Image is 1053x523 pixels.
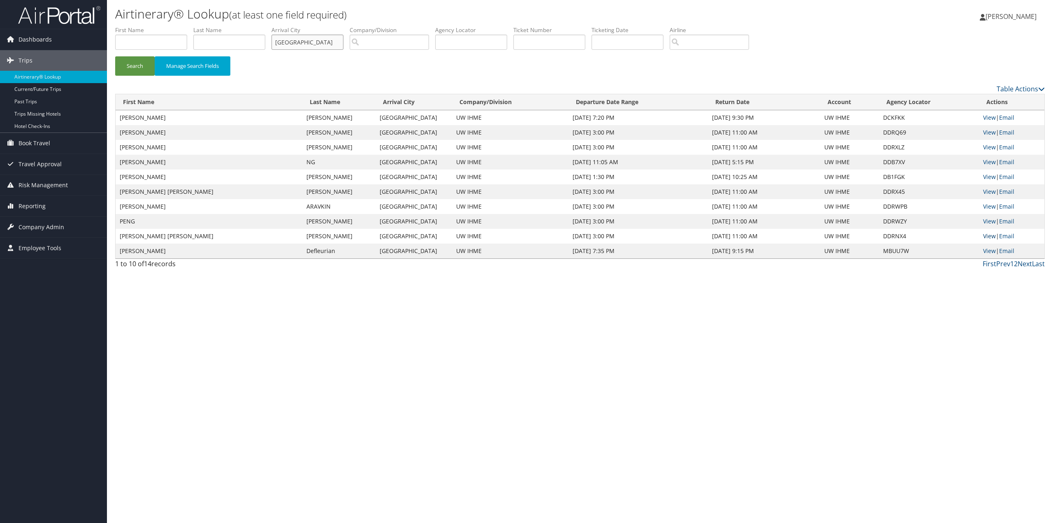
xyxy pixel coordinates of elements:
a: View [983,128,996,136]
a: First [983,259,996,268]
a: Email [999,128,1014,136]
td: [PERSON_NAME] [302,110,376,125]
td: [PERSON_NAME] [PERSON_NAME] [116,229,302,244]
td: [GEOGRAPHIC_DATA] [376,170,452,184]
td: [DATE] 3:00 PM [568,184,708,199]
a: Email [999,247,1014,255]
td: UW IHME [820,125,879,140]
td: MBUU7W [879,244,979,258]
td: UW IHME [452,125,568,140]
span: Book Travel [19,133,50,153]
td: UW IHME [820,170,879,184]
label: First Name [115,26,193,34]
small: (at least one field required) [229,8,347,21]
td: DDRX45 [879,184,979,199]
label: Company/Division [350,26,435,34]
td: UW IHME [820,199,879,214]
th: Account: activate to sort column ascending [820,94,879,110]
td: [PERSON_NAME] [PERSON_NAME] [116,184,302,199]
td: [PERSON_NAME] [116,170,302,184]
a: Last [1032,259,1045,268]
th: Agency Locator: activate to sort column ascending [879,94,979,110]
td: | [979,170,1045,184]
a: View [983,143,996,151]
td: | [979,184,1045,199]
td: [PERSON_NAME] [302,125,376,140]
td: [PERSON_NAME] [302,140,376,155]
td: | [979,110,1045,125]
button: Search [115,56,155,76]
td: [DATE] 10:25 AM [708,170,821,184]
a: Next [1018,259,1032,268]
button: Manage Search Fields [155,56,230,76]
td: | [979,199,1045,214]
td: [DATE] 3:00 PM [568,229,708,244]
span: [PERSON_NAME] [986,12,1037,21]
a: 1 [1010,259,1014,268]
td: DDRWZY [879,214,979,229]
th: Actions [979,94,1045,110]
td: [DATE] 3:00 PM [568,125,708,140]
span: Reporting [19,196,46,216]
th: First Name: activate to sort column ascending [116,94,302,110]
td: UW IHME [820,184,879,199]
a: Email [999,232,1014,240]
td: DDRQ69 [879,125,979,140]
td: NG [302,155,376,170]
a: Email [999,202,1014,210]
td: [GEOGRAPHIC_DATA] [376,125,452,140]
label: Airline [670,26,755,34]
th: Arrival City: activate to sort column ascending [376,94,452,110]
td: UW IHME [452,199,568,214]
a: View [983,202,996,210]
td: [DATE] 11:05 AM [568,155,708,170]
td: DDRNX4 [879,229,979,244]
td: UW IHME [452,110,568,125]
a: Email [999,143,1014,151]
th: Return Date: activate to sort column ascending [708,94,821,110]
td: [PERSON_NAME] [116,199,302,214]
td: [PERSON_NAME] [302,214,376,229]
td: [DATE] 5:15 PM [708,155,821,170]
th: Company/Division [452,94,568,110]
a: View [983,114,996,121]
td: | [979,125,1045,140]
td: [DATE] 11:00 AM [708,125,821,140]
h1: Airtinerary® Lookup [115,5,735,23]
td: [DATE] 9:30 PM [708,110,821,125]
td: [GEOGRAPHIC_DATA] [376,244,452,258]
a: Email [999,188,1014,195]
a: View [983,247,996,255]
td: UW IHME [820,155,879,170]
th: Departure Date Range: activate to sort column ascending [568,94,708,110]
label: Ticket Number [513,26,591,34]
img: airportal-logo.png [18,5,100,25]
td: [PERSON_NAME] [302,170,376,184]
td: [DATE] 11:00 AM [708,184,821,199]
td: DDRWPB [879,199,979,214]
a: [PERSON_NAME] [980,4,1045,29]
td: UW IHME [820,110,879,125]
td: [DATE] 3:00 PM [568,199,708,214]
label: Ticketing Date [591,26,670,34]
td: [DATE] 9:15 PM [708,244,821,258]
a: View [983,158,996,166]
td: | [979,229,1045,244]
a: View [983,173,996,181]
td: [DATE] 1:30 PM [568,170,708,184]
td: UW IHME [452,214,568,229]
span: Travel Approval [19,154,62,174]
span: Risk Management [19,175,68,195]
td: [PERSON_NAME] [116,155,302,170]
td: DCKFKK [879,110,979,125]
td: UW IHME [452,244,568,258]
td: [PERSON_NAME] [116,125,302,140]
td: UW IHME [820,244,879,258]
td: [GEOGRAPHIC_DATA] [376,199,452,214]
label: Agency Locator [435,26,513,34]
td: UW IHME [452,140,568,155]
td: DDRXLZ [879,140,979,155]
a: View [983,232,996,240]
td: | [979,140,1045,155]
td: [DATE] 7:35 PM [568,244,708,258]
